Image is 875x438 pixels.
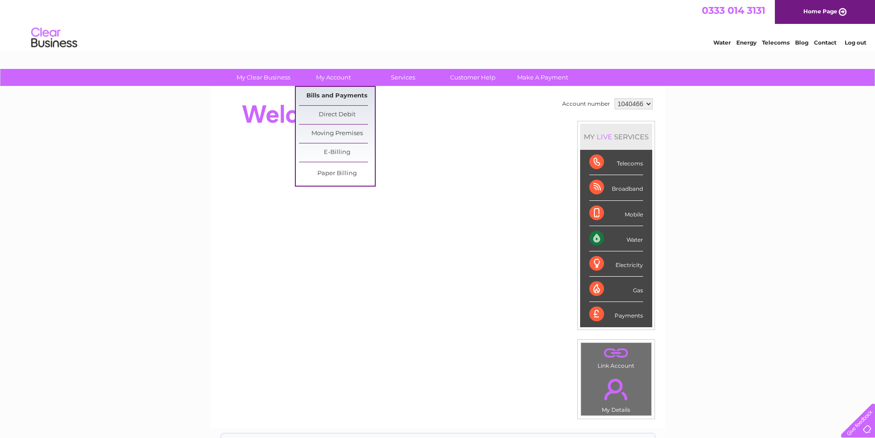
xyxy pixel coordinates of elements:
[589,175,643,200] div: Broadband
[589,150,643,175] div: Telecoms
[595,132,614,141] div: LIVE
[581,371,652,416] td: My Details
[589,201,643,226] div: Mobile
[736,39,756,46] a: Energy
[560,96,612,112] td: Account number
[435,69,511,86] a: Customer Help
[31,24,78,52] img: logo.png
[762,39,790,46] a: Telecoms
[295,69,371,86] a: My Account
[589,277,643,302] div: Gas
[713,39,731,46] a: Water
[702,5,765,16] a: 0333 014 3131
[814,39,836,46] a: Contact
[845,39,866,46] a: Log out
[299,87,375,105] a: Bills and Payments
[795,39,808,46] a: Blog
[299,125,375,143] a: Moving Premises
[221,5,655,45] div: Clear Business is a trading name of Verastar Limited (registered in [GEOGRAPHIC_DATA] No. 3667643...
[299,143,375,162] a: E-Billing
[299,165,375,183] a: Paper Billing
[226,69,301,86] a: My Clear Business
[583,345,649,361] a: .
[365,69,441,86] a: Services
[505,69,581,86] a: Make A Payment
[589,251,643,277] div: Electricity
[589,302,643,327] div: Payments
[299,106,375,124] a: Direct Debit
[589,226,643,251] div: Water
[581,342,652,371] td: Link Account
[583,373,649,405] a: .
[580,124,652,150] div: MY SERVICES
